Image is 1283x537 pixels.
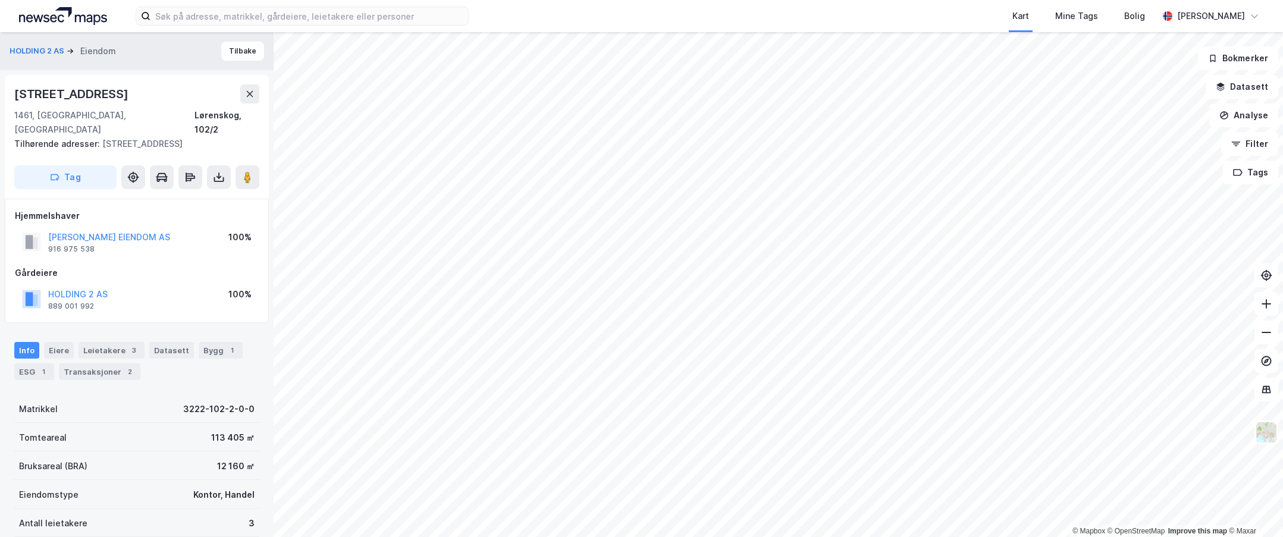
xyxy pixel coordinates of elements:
div: 1461, [GEOGRAPHIC_DATA], [GEOGRAPHIC_DATA] [14,108,195,137]
div: Bygg [199,342,243,359]
button: Filter [1221,132,1278,156]
div: 113 405 ㎡ [211,431,255,445]
div: 916 975 538 [48,244,95,254]
div: Kart [1012,9,1029,23]
div: Eiere [44,342,74,359]
div: [STREET_ADDRESS] [14,84,131,103]
div: 100% [228,230,252,244]
div: Mine Tags [1055,9,1098,23]
div: 3 [128,344,140,356]
div: 100% [228,287,252,302]
div: Gårdeiere [15,266,259,280]
div: 3222-102-2-0-0 [183,402,255,416]
div: Kontor, Handel [193,488,255,502]
a: OpenStreetMap [1108,527,1165,535]
button: Bokmerker [1198,46,1278,70]
div: Datasett [149,342,194,359]
iframe: Chat Widget [1224,480,1283,537]
div: 889 001 992 [48,302,94,311]
div: Hjemmelshaver [15,209,259,223]
div: Tomteareal [19,431,67,445]
button: Datasett [1206,75,1278,99]
div: 1 [226,344,238,356]
div: [STREET_ADDRESS] [14,137,250,151]
div: Bolig [1124,9,1145,23]
button: Tag [14,165,117,189]
div: ESG [14,363,54,380]
div: Eiendom [80,44,116,58]
button: Analyse [1209,103,1278,127]
div: Leietakere [79,342,145,359]
div: Antall leietakere [19,516,87,530]
button: Tilbake [221,42,264,61]
span: Tilhørende adresser: [14,139,102,149]
div: Kontrollprogram for chat [1224,480,1283,537]
button: Tags [1223,161,1278,184]
input: Søk på adresse, matrikkel, gårdeiere, leietakere eller personer [150,7,468,25]
div: [PERSON_NAME] [1177,9,1245,23]
a: Mapbox [1072,527,1105,535]
div: Lørenskog, 102/2 [195,108,259,137]
div: 2 [124,366,136,378]
div: Transaksjoner [59,363,140,380]
div: 12 160 ㎡ [217,459,255,473]
div: Bruksareal (BRA) [19,459,87,473]
div: 3 [249,516,255,530]
div: 1 [37,366,49,378]
div: Matrikkel [19,402,58,416]
div: Info [14,342,39,359]
button: HOLDING 2 AS [10,45,67,57]
a: Improve this map [1168,527,1227,535]
div: Eiendomstype [19,488,79,502]
img: Z [1255,421,1278,444]
img: logo.a4113a55bc3d86da70a041830d287a7e.svg [19,7,107,25]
